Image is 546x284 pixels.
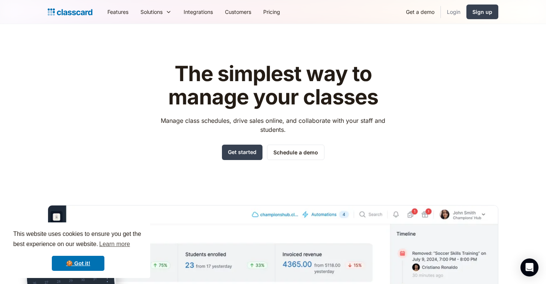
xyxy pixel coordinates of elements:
div: Solutions [140,8,163,16]
div: Solutions [134,3,178,20]
p: Manage class schedules, drive sales online, and collaborate with your staff and students. [154,116,392,134]
a: Integrations [178,3,219,20]
h1: The simplest way to manage your classes [154,62,392,109]
a: Pricing [257,3,286,20]
a: dismiss cookie message [52,256,104,271]
a: Get a demo [400,3,440,20]
a: learn more about cookies [98,239,131,250]
div: cookieconsent [6,222,150,278]
div: Sign up [472,8,492,16]
a: Get started [222,145,262,160]
a: home [48,7,92,17]
a: Features [101,3,134,20]
div: Open Intercom Messenger [520,258,538,276]
span: This website uses cookies to ensure you get the best experience on our website. [13,230,143,250]
a: Login [441,3,466,20]
a: Customers [219,3,257,20]
a: Schedule a demo [267,145,324,160]
a: Sign up [466,5,498,19]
